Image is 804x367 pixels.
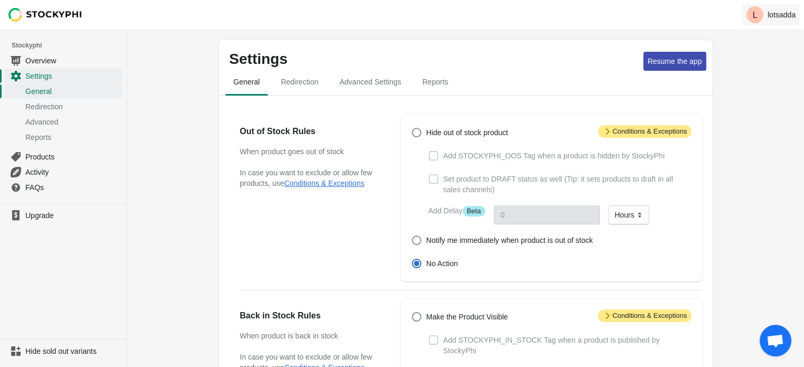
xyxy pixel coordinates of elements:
h2: Back in Stock Rules [240,309,380,322]
span: Redirection [272,72,327,91]
button: Advanced settings [329,68,412,96]
span: Overview [25,55,120,66]
button: Avatar with initials Llotsadda [742,4,800,25]
span: Activity [25,167,120,177]
span: Stockyphi [12,40,126,51]
a: Activity [4,164,122,180]
span: Avatar with initials L [746,6,763,23]
span: Notify me immediately when product is out of stock [426,235,593,246]
a: Hide sold out variants [4,344,122,359]
span: Advanced Settings [331,72,410,91]
text: L [753,11,757,20]
span: Add STOCKYPHI_OOS Tag when a product is hidden by StockyPhi [443,150,664,161]
button: redirection [270,68,329,96]
span: Hide sold out variants [25,346,120,356]
a: FAQs [4,180,122,195]
a: Overview [4,53,122,68]
a: Redirection [4,99,122,114]
img: Stockyphi [8,8,82,22]
label: Add Delay [428,205,485,217]
span: FAQs [25,182,120,193]
a: Settings [4,68,122,83]
span: Beta [463,206,485,217]
a: General [4,83,122,99]
button: reports [412,68,459,96]
span: Conditions & Exceptions [598,125,691,138]
span: General [25,86,120,97]
button: general [223,68,271,96]
span: Add STOCKYPHI_IN_STOCK Tag when a product is published by StockyPhi [443,335,691,356]
span: Upgrade [25,210,120,221]
span: Set product to DRAFT status as well (Tip: it sets products to draft in all sales channels) [443,174,691,195]
button: Conditions & Exceptions [284,179,365,187]
h3: When product goes out of stock [240,146,380,157]
span: Advanced [25,117,120,127]
a: Upgrade [4,208,122,223]
a: Advanced [4,114,122,129]
span: Products [25,152,120,162]
span: Settings [25,71,120,81]
span: Resume the app [648,57,702,65]
p: lotsadda [768,11,796,19]
a: Products [4,149,122,164]
a: Reports [4,129,122,145]
span: Conditions & Exceptions [598,309,691,322]
h2: Out of Stock Rules [240,125,380,138]
p: Settings [229,51,639,68]
span: Reports [414,72,457,91]
p: In case you want to exclude or allow few products, use [240,167,380,189]
span: Reports [25,132,120,143]
h3: When product is back in stock [240,331,380,341]
button: Resume the app [643,52,706,71]
span: General [225,72,269,91]
a: Open chat [760,325,791,356]
span: Hide out of stock product [426,127,508,138]
span: Redirection [25,101,120,112]
span: No Action [426,258,458,269]
span: Make the Product Visible [426,312,508,322]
